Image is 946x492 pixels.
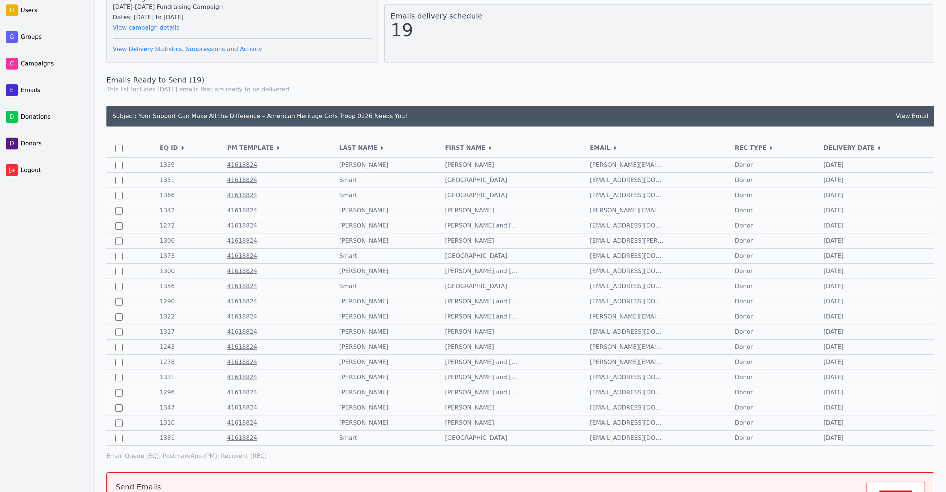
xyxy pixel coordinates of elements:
span: Donor [735,312,806,321]
h2: Emails delivery schedule [391,11,928,21]
a: View the Postmark Template. [227,283,257,290]
span: Smart [339,191,413,200]
span: Hattie and Lily [445,373,519,382]
span: Donor [735,191,806,200]
span: Addison [445,236,519,245]
span: C [6,58,18,70]
a: View the Postmark Template. [227,192,257,199]
span: 1290 [160,297,209,306]
span: Addison [445,418,519,427]
span: Donor [735,403,806,412]
span: brandon.long@rsmus.com [590,161,664,169]
span: G [6,31,18,43]
span: 1272 [160,221,209,230]
span: missjenn1920@gmail.com [590,176,664,185]
button: PM Template [227,144,280,152]
span: 1296 [160,388,209,397]
span: altic86@gmail.com [590,297,664,306]
a: View the Postmark Template. [227,374,257,381]
span: Donors [21,139,86,148]
span: [DATE] [823,374,843,381]
span: angienikyi@outlook.com [590,434,664,442]
span: jasikbrown@gmail.com [590,191,664,200]
span: Setzer [339,236,413,245]
span: Perez [339,312,413,321]
span: [DATE] [823,207,843,214]
span: Brooklyn [445,191,519,200]
span: McConnell [339,327,413,336]
span: sigmasarah3@gmail.com [590,267,664,276]
a: View the Postmark Template. [227,358,257,365]
span: [DATE] [823,419,843,426]
a: View the Postmark Template. [227,328,257,335]
span: D [6,138,18,149]
span: jamie.simon1023@gmail.com [590,358,664,367]
span: Addison [445,403,519,412]
span: 1373 [160,252,209,260]
a: View Email [896,112,928,121]
span: Campaigns [21,59,86,68]
input: Toggle this checkbox. [115,419,123,427]
span: Donor [735,434,806,442]
span: Brooklyn [445,176,519,185]
input: Toggle this checkbox. [115,268,123,275]
a: View campaign details [113,24,179,31]
span: carolyn.95.sink@gmail.com [590,312,664,321]
span: [DATE] [823,343,843,350]
span: Altic [339,358,413,367]
span: Smart [339,252,413,260]
input: Toggle this checkbox. [115,389,123,397]
span: Setzer [339,161,413,169]
a: View the Postmark Template. [227,404,257,411]
span: E [6,84,18,96]
span: 1278 [160,358,209,367]
span: bmgarcia7@bellsouth.net [590,327,664,336]
span: Donor [735,282,806,291]
span: Altic [339,297,413,306]
input: Toggle this checkbox. [115,359,123,366]
span: U [6,4,18,16]
input: Toggle this checkbox. [115,344,123,351]
span: Smart [339,434,413,442]
span: tlyons1776@gmail.com [590,221,664,230]
a: View the Postmark Template. [227,237,257,244]
span: 1381 [160,434,209,442]
input: Toggle this checkbox. [115,192,123,199]
span: Addison [445,343,519,351]
input: Toggle this checkbox. [115,283,123,290]
a: View the Postmark Template. [227,434,257,441]
span: Donor [735,418,806,427]
a: View the Postmark Template. [227,161,257,168]
span: 1356 [160,282,209,291]
span: Brooklyn [445,434,519,442]
h2: Send Emails [116,482,262,492]
span: 1351 [160,176,209,185]
span: Emails [21,86,86,95]
span: Donor [735,161,806,169]
a: View the Postmark Template. [227,419,257,426]
p: 19 [391,21,928,39]
span: jenn_stanback@yahoo.com [590,282,664,291]
span: pini124@gmail.com [590,252,664,260]
span: Anniston and Presley [445,267,519,276]
span: Altic [339,388,413,397]
span: Setzer [339,343,413,351]
input: Toggle this checkbox. [115,404,123,412]
span: [DATE] [823,313,843,320]
input: Toggle this checkbox. [115,162,123,169]
input: Toggle this checkbox. [115,253,123,260]
p: [DATE]-[DATE] Fundraising Campaign [113,3,372,11]
span: Anniston and Presley [445,388,519,397]
span: Donor [735,267,806,276]
span: Anniston and Presley [445,358,519,367]
span: Donor [735,373,806,382]
span: [DATE] [823,298,843,305]
input: Toggle this checkbox. [115,374,123,381]
span: Smart [339,176,413,185]
span: Donor [735,327,806,336]
span: Addison [445,206,519,215]
span: Brooklyn [445,282,519,291]
span: [DATE] [823,192,843,199]
span: Anniston and Presley [445,297,519,306]
span: Donor [735,176,806,185]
